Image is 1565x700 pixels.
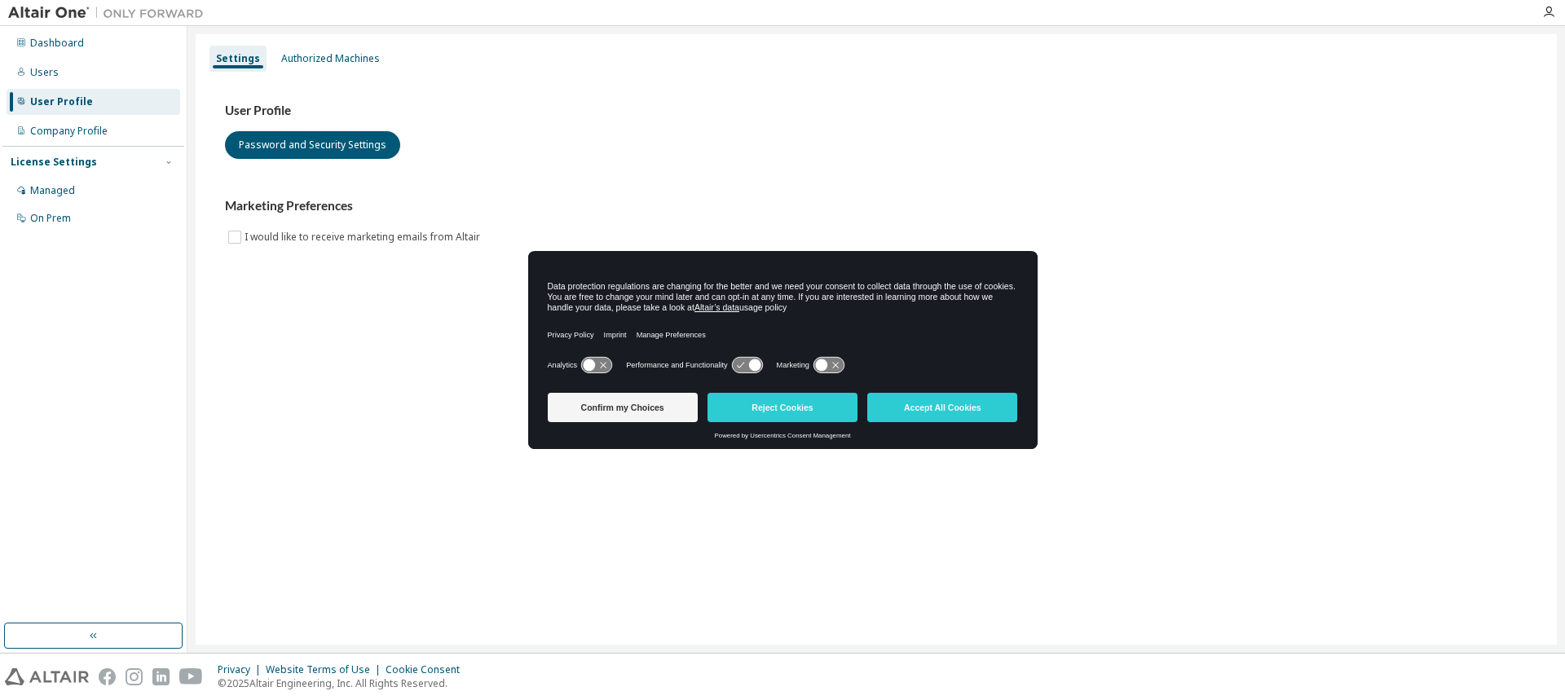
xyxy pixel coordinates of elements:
[245,227,483,247] label: I would like to receive marketing emails from Altair
[11,156,97,169] div: License Settings
[281,52,380,65] div: Authorized Machines
[30,66,59,79] div: Users
[216,52,260,65] div: Settings
[218,663,266,676] div: Privacy
[30,184,75,197] div: Managed
[30,37,84,50] div: Dashboard
[30,212,71,225] div: On Prem
[386,663,469,676] div: Cookie Consent
[30,125,108,138] div: Company Profile
[30,95,93,108] div: User Profile
[8,5,212,21] img: Altair One
[225,131,400,159] button: Password and Security Settings
[218,676,469,690] p: © 2025 Altair Engineering, Inc. All Rights Reserved.
[266,663,386,676] div: Website Terms of Use
[99,668,116,685] img: facebook.svg
[152,668,170,685] img: linkedin.svg
[225,103,1528,119] h3: User Profile
[179,668,203,685] img: youtube.svg
[5,668,89,685] img: altair_logo.svg
[225,198,1528,214] h3: Marketing Preferences
[126,668,143,685] img: instagram.svg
